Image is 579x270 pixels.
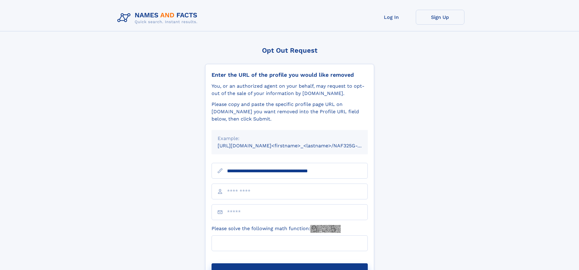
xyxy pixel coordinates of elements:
a: Sign Up [416,10,464,25]
div: Example: [218,135,362,142]
img: Logo Names and Facts [115,10,202,26]
div: Opt Out Request [205,47,374,54]
div: You, or an authorized agent on your behalf, may request to opt-out of the sale of your informatio... [212,82,368,97]
div: Enter the URL of the profile you would like removed [212,72,368,78]
a: Log In [367,10,416,25]
small: [URL][DOMAIN_NAME]<firstname>_<lastname>/NAF325G-xxxxxxxx [218,143,379,149]
label: Please solve the following math function: [212,225,341,233]
div: Please copy and paste the specific profile page URL on [DOMAIN_NAME] you want removed into the Pr... [212,101,368,123]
